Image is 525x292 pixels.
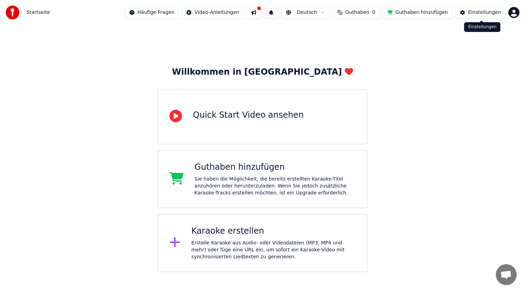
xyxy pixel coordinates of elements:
[333,6,380,19] button: Guthaben0
[26,9,50,16] nav: breadcrumb
[455,6,506,19] button: Einstellungen
[6,6,19,19] img: youka
[193,110,304,121] div: Quick Start Video ansehen
[191,240,356,260] div: Erstelle Karaoke aus Audio- oder Videodateien (MP3, MP4 und mehr) oder füge eine URL ein, um sofo...
[345,9,369,16] span: Guthaben
[464,22,501,32] div: Einstellungen
[496,264,517,285] a: Chat öffnen
[125,6,179,19] button: Häufige Fragen
[383,6,453,19] button: Guthaben hinzufügen
[182,6,244,19] button: Video-Anleitungen
[194,176,356,197] div: Sie haben die Möglichkeit, die bereits erstellten Karaoke-Titel anzuhören oder herunterzuladen. W...
[191,226,356,237] div: Karaoke erstellen
[194,162,356,173] div: Guthaben hinzufügen
[372,9,375,16] span: 0
[468,9,501,16] div: Einstellungen
[172,67,353,78] div: Willkommen in [GEOGRAPHIC_DATA]
[26,9,50,16] span: Startseite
